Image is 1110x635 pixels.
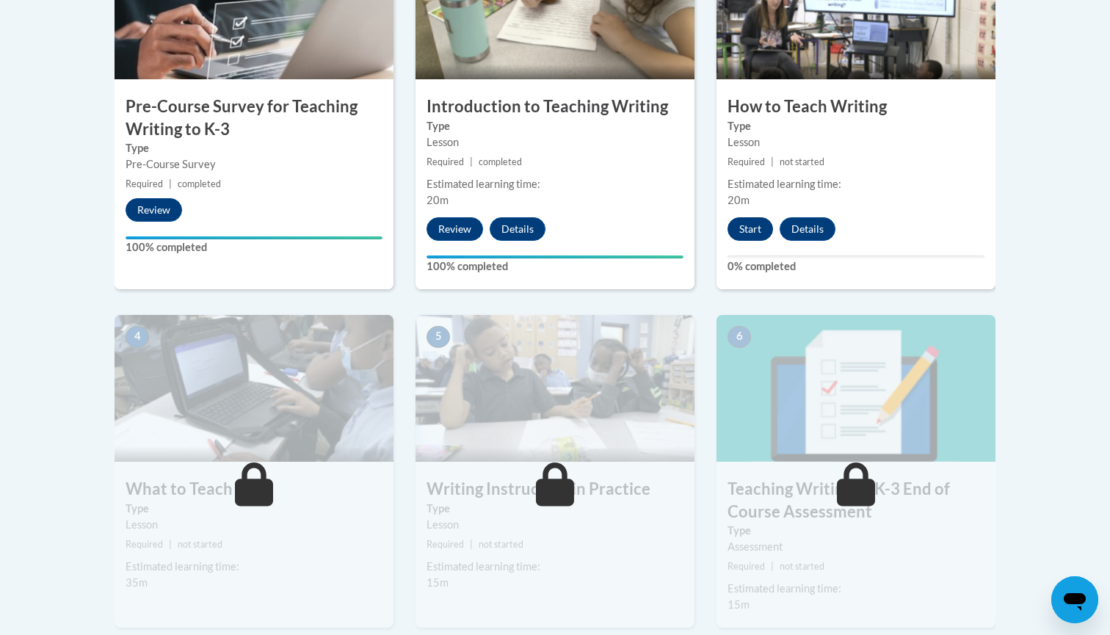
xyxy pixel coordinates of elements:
[728,217,773,241] button: Start
[490,217,545,241] button: Details
[416,95,694,118] h3: Introduction to Teaching Writing
[728,194,750,206] span: 20m
[427,176,683,192] div: Estimated learning time:
[470,156,473,167] span: |
[470,539,473,550] span: |
[728,539,984,555] div: Assessment
[427,576,449,589] span: 15m
[728,258,984,275] label: 0% completed
[427,559,683,575] div: Estimated learning time:
[126,326,149,348] span: 4
[126,517,382,533] div: Lesson
[427,517,683,533] div: Lesson
[126,140,382,156] label: Type
[728,176,984,192] div: Estimated learning time:
[427,156,464,167] span: Required
[178,539,222,550] span: not started
[479,156,522,167] span: completed
[178,178,221,189] span: completed
[728,598,750,611] span: 15m
[427,501,683,517] label: Type
[717,478,995,523] h3: Teaching Writing to K-3 End of Course Assessment
[427,258,683,275] label: 100% completed
[780,156,824,167] span: not started
[169,539,172,550] span: |
[427,539,464,550] span: Required
[728,326,751,348] span: 6
[479,539,523,550] span: not started
[126,178,163,189] span: Required
[427,217,483,241] button: Review
[169,178,172,189] span: |
[728,581,984,597] div: Estimated learning time:
[427,194,449,206] span: 20m
[126,539,163,550] span: Required
[728,561,765,572] span: Required
[427,118,683,134] label: Type
[126,239,382,255] label: 100% completed
[416,478,694,501] h3: Writing Instruction in Practice
[1051,576,1098,623] iframe: Button to launch messaging window
[728,523,984,539] label: Type
[728,134,984,150] div: Lesson
[126,559,382,575] div: Estimated learning time:
[728,156,765,167] span: Required
[126,576,148,589] span: 35m
[717,95,995,118] h3: How to Teach Writing
[780,561,824,572] span: not started
[126,236,382,239] div: Your progress
[115,478,393,501] h3: What to Teach
[416,315,694,462] img: Course Image
[717,315,995,462] img: Course Image
[427,134,683,150] div: Lesson
[126,198,182,222] button: Review
[115,315,393,462] img: Course Image
[780,217,835,241] button: Details
[771,156,774,167] span: |
[771,561,774,572] span: |
[427,255,683,258] div: Your progress
[115,95,393,141] h3: Pre-Course Survey for Teaching Writing to K-3
[126,501,382,517] label: Type
[126,156,382,173] div: Pre-Course Survey
[427,326,450,348] span: 5
[728,118,984,134] label: Type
